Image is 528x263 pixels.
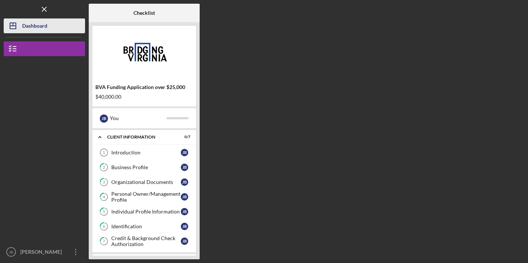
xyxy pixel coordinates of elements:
div: Client Information [107,135,172,139]
a: 1IntroductionJB [96,145,192,160]
img: Product logo [92,30,196,74]
div: Individual Profile Information [111,209,181,215]
div: J B [181,238,188,245]
tspan: 2 [103,165,105,170]
tspan: 6 [103,224,105,229]
tspan: 5 [103,209,105,214]
div: Credit & Background Check Authorization [111,235,181,247]
div: J B [181,178,188,186]
div: Personal Owner/Management Profile [111,191,181,203]
div: Introduction [111,150,181,156]
div: Identification [111,223,181,229]
div: You [110,112,166,124]
div: $40,000.00 [95,94,193,100]
div: [PERSON_NAME] [18,245,67,261]
a: 2Business ProfileJB [96,160,192,175]
div: Dashboard [22,18,47,35]
a: 5Individual Profile InformationJB [96,204,192,219]
a: 6IdentificationJB [96,219,192,234]
button: JB[PERSON_NAME] [4,245,85,259]
tspan: 1 [103,150,105,155]
div: J B [181,208,188,215]
a: 7Credit & Background Check AuthorizationJB [96,234,192,249]
a: 4Personal Owner/Management ProfileJB [96,189,192,204]
div: J B [181,223,188,230]
text: JB [9,250,13,254]
button: Dashboard [4,18,85,33]
div: BVA Funding Application over $25,000 [95,84,193,90]
div: Organizational Documents [111,179,181,185]
div: 0 / 7 [177,135,190,139]
b: Checklist [133,10,155,16]
div: J B [100,115,108,123]
tspan: 7 [103,239,105,244]
div: J B [181,149,188,156]
div: J B [181,193,188,201]
tspan: 3 [103,180,105,185]
a: 3Organizational DocumentsJB [96,175,192,189]
tspan: 4 [103,195,105,199]
div: Business Profile [111,164,181,170]
div: J B [181,164,188,171]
